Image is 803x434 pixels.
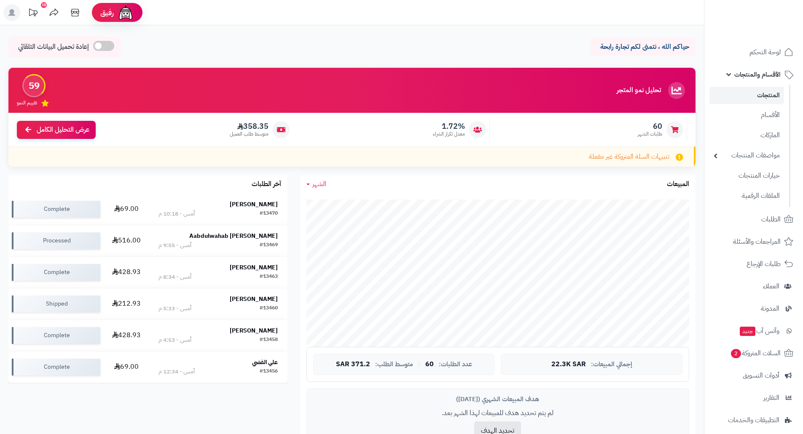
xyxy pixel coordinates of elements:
p: حياكم الله ، نتمنى لكم تجارة رابحة [596,42,689,52]
a: خيارات المنتجات [709,167,784,185]
span: عدد الطلبات: [439,361,472,368]
span: معدل تكرار الشراء [433,130,465,138]
span: الأقسام والمنتجات [734,69,781,80]
div: أمس - 12:34 م [158,367,195,376]
span: العملاء [763,280,779,292]
strong: علي القضي [252,358,278,367]
a: طلبات الإرجاع [709,254,798,274]
strong: Aabdulwahab [PERSON_NAME] [189,232,278,240]
a: أدوات التسويق [709,365,798,386]
strong: [PERSON_NAME] [230,200,278,209]
div: هدف المبيعات الشهري ([DATE]) [313,395,682,404]
a: الملفات الرقمية [709,187,784,205]
span: التقارير [763,392,779,404]
a: المراجعات والأسئلة [709,232,798,252]
img: logo-2.png [746,23,795,40]
p: لم يتم تحديد هدف للمبيعات لهذا الشهر بعد. [313,408,682,418]
td: 69.00 [104,351,149,383]
strong: [PERSON_NAME] [230,326,278,335]
div: أمس - 10:18 م [158,210,195,218]
span: 1.72% [433,122,465,131]
span: 371.2 SAR [336,361,370,368]
div: #13463 [260,273,278,281]
div: #13460 [260,304,278,313]
span: السلات المتروكة [730,347,781,359]
span: عرض التحليل الكامل [37,125,89,135]
td: 69.00 [104,194,149,225]
td: 212.93 [104,288,149,320]
div: Complete [12,327,100,344]
span: الشهر [312,179,326,189]
a: الشهر [306,179,326,189]
span: رفيق [100,8,114,18]
div: أمس - 9:55 م [158,241,191,250]
span: الطلبات [761,213,781,225]
div: 10 [41,2,47,8]
div: Complete [12,201,100,218]
a: التطبيقات والخدمات [709,410,798,430]
a: الماركات [709,126,784,144]
a: الأقسام [709,106,784,124]
span: متوسط طلب العميل [230,130,269,138]
span: 2 [731,349,741,358]
span: المدونة [761,303,779,314]
td: 516.00 [104,225,149,256]
span: التطبيقات والخدمات [728,414,779,426]
span: تنبيهات السلة المتروكة غير مفعلة [589,152,669,162]
div: أمس - 4:53 م [158,336,191,344]
div: #13470 [260,210,278,218]
span: إعادة تحميل البيانات التلقائي [18,42,89,52]
div: #13458 [260,336,278,344]
span: 60 [638,122,662,131]
a: الطلبات [709,209,798,229]
span: لوحة التحكم [749,46,781,58]
span: 22.3K SAR [551,361,586,368]
a: عرض التحليل الكامل [17,121,96,139]
div: Shipped [12,296,100,312]
span: تقييم النمو [17,99,37,107]
div: أمس - 5:33 م [158,304,191,313]
h3: المبيعات [667,181,689,188]
div: Complete [12,264,100,281]
span: 358.35 [230,122,269,131]
a: وآتس آبجديد [709,321,798,341]
div: Processed [12,232,100,249]
a: السلات المتروكة2 [709,343,798,363]
div: #13469 [260,241,278,250]
span: إجمالي المبيعات: [591,361,632,368]
a: المنتجات [709,87,784,104]
a: تحديثات المنصة [22,4,43,23]
a: العملاء [709,276,798,296]
span: جديد [740,327,755,336]
td: 428.93 [104,320,149,351]
div: Complete [12,359,100,375]
span: طلبات الشهر [638,130,662,138]
a: المدونة [709,298,798,319]
span: | [418,361,420,367]
a: مواصفات المنتجات [709,146,784,165]
img: ai-face.png [117,4,134,21]
span: المراجعات والأسئلة [733,236,781,248]
span: طلبات الإرجاع [747,258,781,270]
a: لوحة التحكم [709,42,798,62]
a: التقارير [709,388,798,408]
strong: [PERSON_NAME] [230,295,278,304]
td: 428.93 [104,257,149,288]
span: 60 [425,361,434,368]
strong: [PERSON_NAME] [230,263,278,272]
h3: آخر الطلبات [252,181,281,188]
span: متوسط الطلب: [375,361,413,368]
div: أمس - 8:34 م [158,273,191,281]
div: #13456 [260,367,278,376]
h3: تحليل نمو المتجر [617,87,661,94]
span: وآتس آب [739,325,779,337]
span: أدوات التسويق [743,370,779,381]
